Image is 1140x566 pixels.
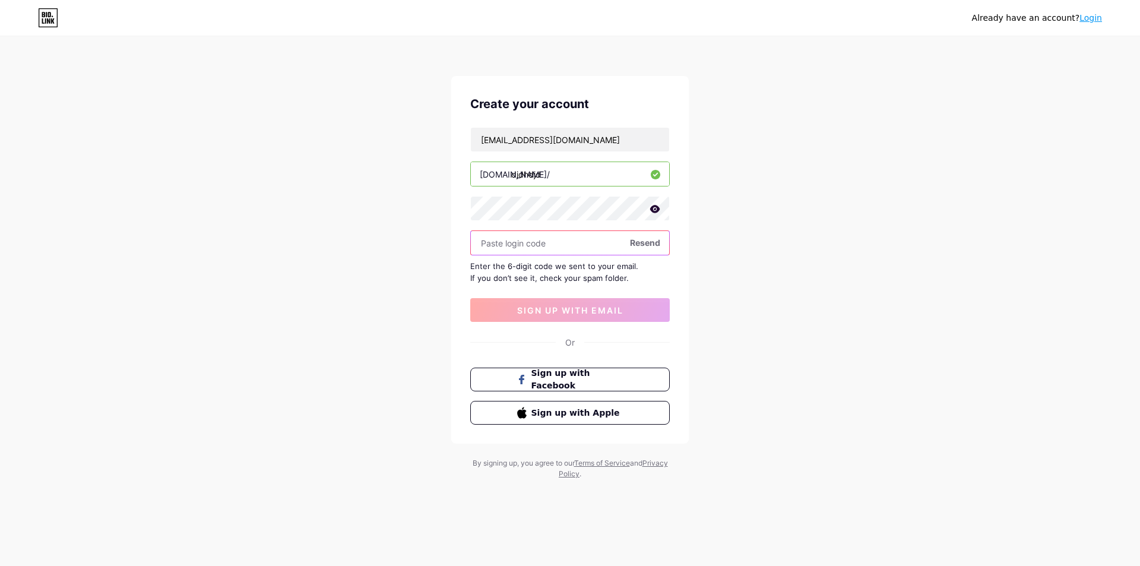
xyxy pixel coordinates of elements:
[470,401,670,425] button: Sign up with Apple
[517,305,623,315] span: sign up with email
[470,95,670,113] div: Create your account
[972,12,1102,24] div: Already have an account?
[531,367,623,392] span: Sign up with Facebook
[1079,13,1102,23] a: Login
[471,231,669,255] input: Paste login code
[630,236,660,249] span: Resend
[480,168,550,181] div: [DOMAIN_NAME]/
[531,407,623,419] span: Sign up with Apple
[471,128,669,151] input: Email
[574,459,630,467] a: Terms of Service
[565,336,575,349] div: Or
[470,298,670,322] button: sign up with email
[470,260,670,284] div: Enter the 6-digit code we sent to your email. If you don’t see it, check your spam folder.
[471,162,669,186] input: username
[469,458,671,479] div: By signing up, you agree to our and .
[470,368,670,391] button: Sign up with Facebook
